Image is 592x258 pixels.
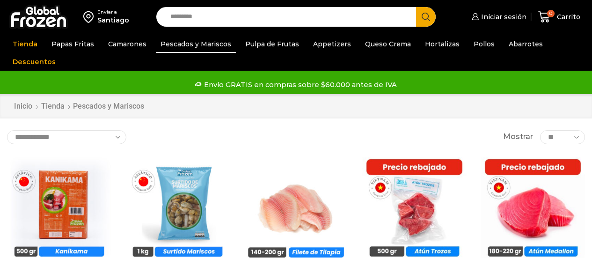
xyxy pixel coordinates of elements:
[83,9,97,25] img: address-field-icon.svg
[479,12,526,22] span: Iniciar sesión
[14,101,144,112] nav: Breadcrumb
[103,35,151,53] a: Camarones
[97,9,129,15] div: Enviar a
[504,35,548,53] a: Abarrotes
[308,35,356,53] a: Appetizers
[7,130,126,144] select: Pedido de la tienda
[536,6,583,28] a: 0 Carrito
[14,101,33,112] a: Inicio
[469,35,499,53] a: Pollos
[469,7,526,26] a: Iniciar sesión
[8,53,60,71] a: Descuentos
[360,35,416,53] a: Queso Crema
[8,35,42,53] a: Tienda
[555,12,580,22] span: Carrito
[420,35,464,53] a: Hortalizas
[73,102,144,111] h1: Pescados y Mariscos
[547,10,555,17] span: 0
[156,35,236,53] a: Pescados y Mariscos
[416,7,436,27] button: Search button
[97,15,129,25] div: Santiago
[503,132,533,142] span: Mostrar
[47,35,99,53] a: Papas Fritas
[41,101,65,112] a: Tienda
[241,35,304,53] a: Pulpa de Frutas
